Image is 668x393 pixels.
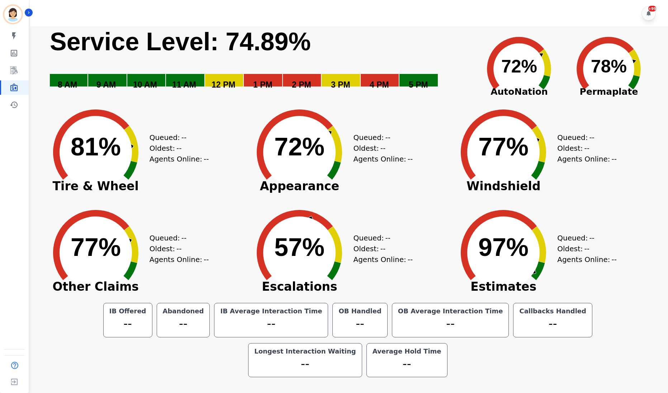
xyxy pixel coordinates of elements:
text: 5 PM [409,80,428,89]
div: Callbacks Handled [518,308,588,315]
span: -- [176,243,181,254]
div: -- [253,355,357,373]
text: 1 PM [253,80,273,89]
div: Oldest: [150,243,203,254]
text: 8 AM [58,80,77,89]
span: -- [380,243,385,254]
text: 72% [274,133,324,161]
div: Oldest: [150,143,203,154]
span: -- [408,254,413,265]
text: 12 PM [212,80,235,89]
span: -- [408,154,413,164]
span: Permaplate [564,85,654,99]
span: AutoNation [474,85,564,99]
div: Oldest: [557,143,611,154]
text: 57% [274,233,324,261]
text: 78% [591,56,627,76]
div: Oldest: [557,243,611,254]
div: OB Handled [337,308,383,315]
div: Oldest: [353,143,407,154]
span: -- [589,132,594,143]
div: Agents Online: [557,254,618,265]
span: -- [385,233,390,243]
text: 72% [501,56,537,76]
span: Other Claims [42,283,150,290]
text: 3 PM [331,80,350,89]
div: -- [518,315,588,333]
span: -- [181,233,186,243]
span: -- [204,254,209,265]
div: Oldest: [353,243,407,254]
div: IB Average Interaction Time [219,308,323,315]
div: Queued: [150,233,203,243]
div: Agents Online: [353,154,414,164]
span: -- [380,143,385,154]
span: -- [589,233,594,243]
text: 77% [478,133,529,161]
div: Agents Online: [150,154,210,164]
div: Queued: [150,132,203,143]
text: 2 PM [292,80,311,89]
div: Average Hold Time [371,348,443,355]
text: 9 AM [96,80,116,89]
img: Bordered avatar [4,6,22,23]
span: Tire & Wheel [42,183,150,190]
div: Abandoned [161,308,205,315]
div: OB Average Interaction Time [397,308,504,315]
span: -- [584,143,589,154]
div: -- [108,315,148,333]
div: -- [219,315,323,333]
span: -- [611,154,616,164]
text: 81% [71,133,121,161]
div: Queued: [353,132,407,143]
span: -- [176,143,181,154]
div: IB Offered [108,308,148,315]
div: +99 [648,6,656,11]
span: -- [584,243,589,254]
span: Estimates [450,283,557,290]
div: Queued: [557,233,611,243]
div: Agents Online: [353,254,414,265]
div: Queued: [557,132,611,143]
span: -- [385,132,390,143]
span: -- [204,154,209,164]
div: -- [337,315,383,333]
div: Agents Online: [557,154,618,164]
text: 77% [71,233,121,261]
div: Queued: [353,233,407,243]
svg: Service Level: 0% [49,27,470,100]
text: 4 PM [370,80,389,89]
text: 97% [478,233,529,261]
div: -- [371,355,443,373]
text: 11 AM [172,80,196,89]
span: Windshield [450,183,557,190]
div: -- [397,315,504,333]
text: Service Level: 74.89% [50,28,311,56]
div: -- [161,315,205,333]
div: Longest Interaction Waiting [253,348,357,355]
span: Appearance [246,183,353,190]
span: Escalations [246,283,353,290]
div: Agents Online: [150,254,210,265]
text: 10 AM [133,80,157,89]
span: -- [181,132,186,143]
span: -- [611,254,616,265]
